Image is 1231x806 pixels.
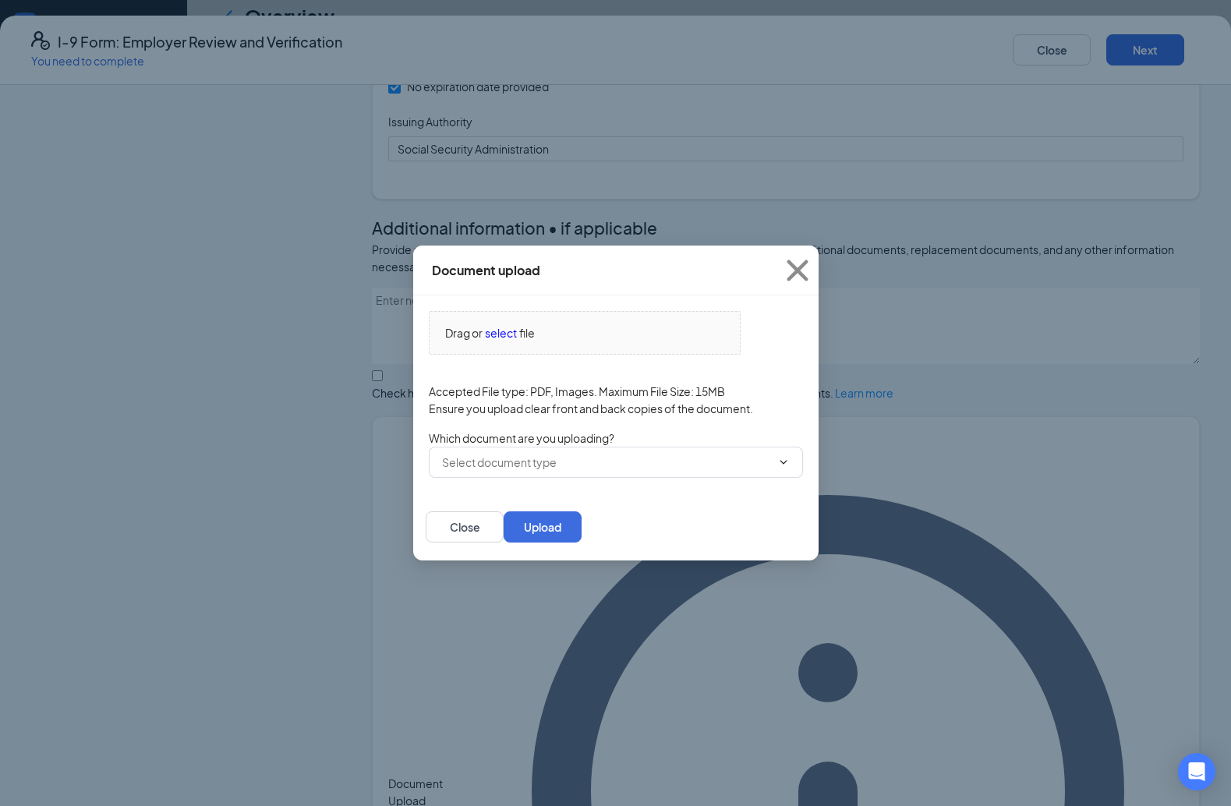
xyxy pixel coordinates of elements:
[485,324,517,341] span: select
[777,456,790,468] svg: ChevronDown
[776,246,819,295] button: Close
[429,430,803,447] span: Which document are you uploading?
[504,511,582,543] button: Upload
[432,262,540,279] div: Document upload
[429,383,725,400] span: Accepted File type: PDF, Images. Maximum File Size: 15MB
[776,249,819,292] svg: Cross
[442,454,771,471] input: Select document type
[1178,753,1215,790] div: Open Intercom Messenger
[519,324,535,341] span: file
[445,324,483,341] span: Drag or
[430,312,740,354] span: Drag orselectfile
[429,400,753,417] span: Ensure you upload clear front and back copies of the document.
[426,511,504,543] button: Close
